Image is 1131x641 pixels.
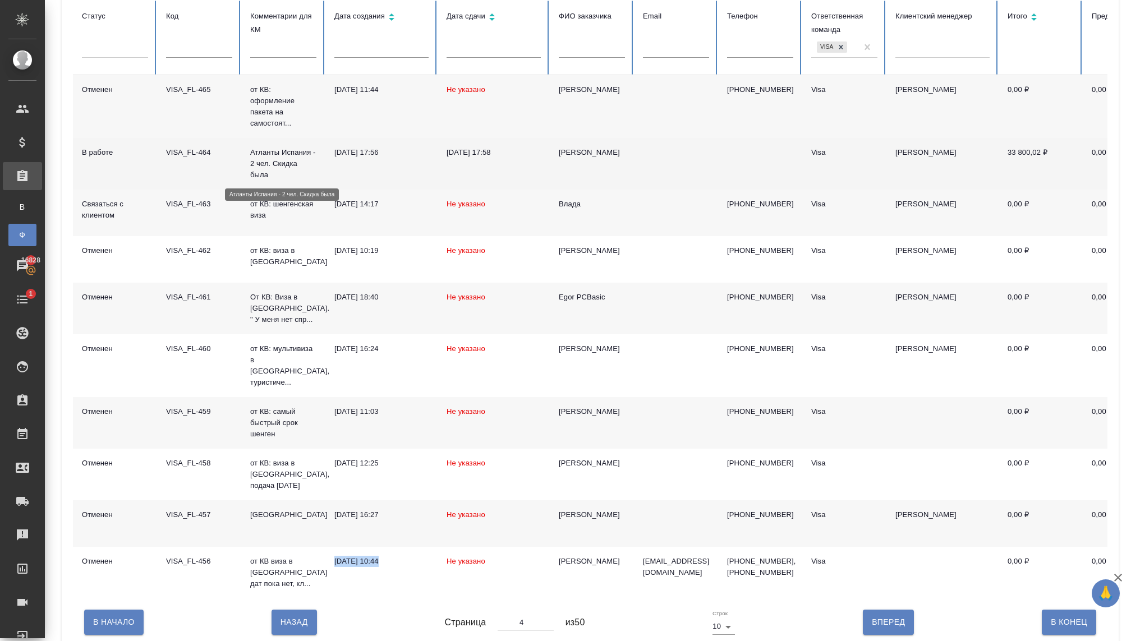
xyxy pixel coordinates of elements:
span: Не указано [447,246,485,255]
div: VISA_FL-461 [166,292,232,303]
span: Не указано [447,557,485,565]
button: Вперед [863,610,914,634]
div: Комментарии для КМ [250,10,316,36]
div: [DATE] 17:58 [447,147,541,158]
p: [EMAIL_ADDRESS][DOMAIN_NAME] [643,556,709,578]
div: [PERSON_NAME] [559,509,625,520]
div: [PERSON_NAME] [559,556,625,567]
td: 0,00 ₽ [999,449,1083,500]
div: Отменен [82,509,148,520]
div: [DATE] 17:56 [334,147,429,158]
div: [DATE] 11:03 [334,406,429,417]
span: из 50 [565,616,585,629]
div: VISA_FL-458 [166,458,232,469]
div: Email [643,10,709,23]
p: от КВ: виза в [GEOGRAPHIC_DATA] [250,245,316,268]
div: [DATE] 16:27 [334,509,429,520]
span: 16828 [15,255,47,266]
div: VISA_FL-463 [166,199,232,210]
div: VISA_FL-457 [166,509,232,520]
div: Visa [811,199,877,210]
span: 🙏 [1096,582,1115,605]
div: Отменен [82,458,148,469]
div: [DATE] 12:25 [334,458,429,469]
div: Egor PCBasic [559,292,625,303]
td: 0,00 ₽ [999,190,1083,236]
span: Ф [14,229,31,241]
div: Сортировка [1008,10,1074,26]
p: [PHONE_NUMBER], [PHONE_NUMBER] [727,556,793,578]
p: от КВ: виза в [GEOGRAPHIC_DATA], подача [DATE] [250,458,316,491]
div: [PERSON_NAME] [559,343,625,354]
div: VISA_FL-460 [166,343,232,354]
div: [PERSON_NAME] [559,406,625,417]
span: Назад [281,615,308,629]
p: [PHONE_NUMBER] [727,245,793,256]
p: от КВ: мультивиза в [GEOGRAPHIC_DATA], туристиче... [250,343,316,388]
p: от КВ: оформление пакета на самостоят... [250,84,316,129]
button: В Начало [84,610,144,634]
div: Visa [811,245,877,256]
a: В [8,196,36,218]
div: Связаться с клиентом [82,199,148,221]
div: VISA_FL-465 [166,84,232,95]
span: 1 [22,288,39,299]
div: Код [166,10,232,23]
div: [DATE] 10:19 [334,245,429,256]
div: [DATE] 16:24 [334,343,429,354]
td: 0,00 ₽ [999,75,1083,138]
span: Вперед [872,615,905,629]
div: Статус [82,10,148,23]
p: [PHONE_NUMBER] [727,84,793,95]
div: Visa [811,458,877,469]
div: Отменен [82,292,148,303]
p: от КВ: самый быстрый срок шенген [250,406,316,440]
div: Visa [811,147,877,158]
div: Сортировка [447,10,541,26]
td: 0,00 ₽ [999,500,1083,547]
div: [DATE] 11:44 [334,84,429,95]
span: В Начало [93,615,135,629]
div: Сортировка [334,10,429,26]
p: [PHONE_NUMBER] [727,343,793,354]
div: VISA_FL-464 [166,147,232,158]
a: 1 [3,285,42,313]
p: от КВ: шенгенская виза [250,199,316,221]
div: [PERSON_NAME] [559,84,625,95]
div: Visa [811,556,877,567]
p: От КВ: Виза в [GEOGRAPHIC_DATA]. " У меня нет спр... [250,292,316,325]
td: [PERSON_NAME] [886,283,999,334]
span: Не указано [447,200,485,208]
td: 0,00 ₽ [999,334,1083,397]
div: Клиентский менеджер [895,10,990,23]
td: [PERSON_NAME] [886,236,999,283]
button: 🙏 [1092,579,1120,607]
button: Назад [272,610,317,634]
span: Не указано [447,344,485,353]
div: [DATE] 14:17 [334,199,429,210]
span: Не указано [447,510,485,519]
div: Отменен [82,343,148,354]
td: 0,00 ₽ [999,397,1083,449]
td: [PERSON_NAME] [886,500,999,547]
div: 10 [712,619,735,634]
p: [PHONE_NUMBER] [727,458,793,469]
div: VISA_FL-456 [166,556,232,567]
div: [DATE] 10:44 [334,556,429,567]
a: Ф [8,224,36,246]
div: Влада [559,199,625,210]
button: В Конец [1042,610,1096,634]
td: [PERSON_NAME] [886,334,999,397]
span: Не указано [447,459,485,467]
div: VISA_FL-459 [166,406,232,417]
p: от КВ виза в [GEOGRAPHIC_DATA] дат пока нет, кл... [250,556,316,589]
span: Не указано [447,293,485,301]
span: Не указано [447,85,485,94]
a: 16828 [3,252,42,280]
p: [GEOGRAPHIC_DATA] [250,509,316,520]
div: [DATE] 18:40 [334,292,429,303]
div: [PERSON_NAME] [559,458,625,469]
div: Ответственная команда [811,10,877,36]
div: [PERSON_NAME] [559,245,625,256]
span: В [14,201,31,213]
